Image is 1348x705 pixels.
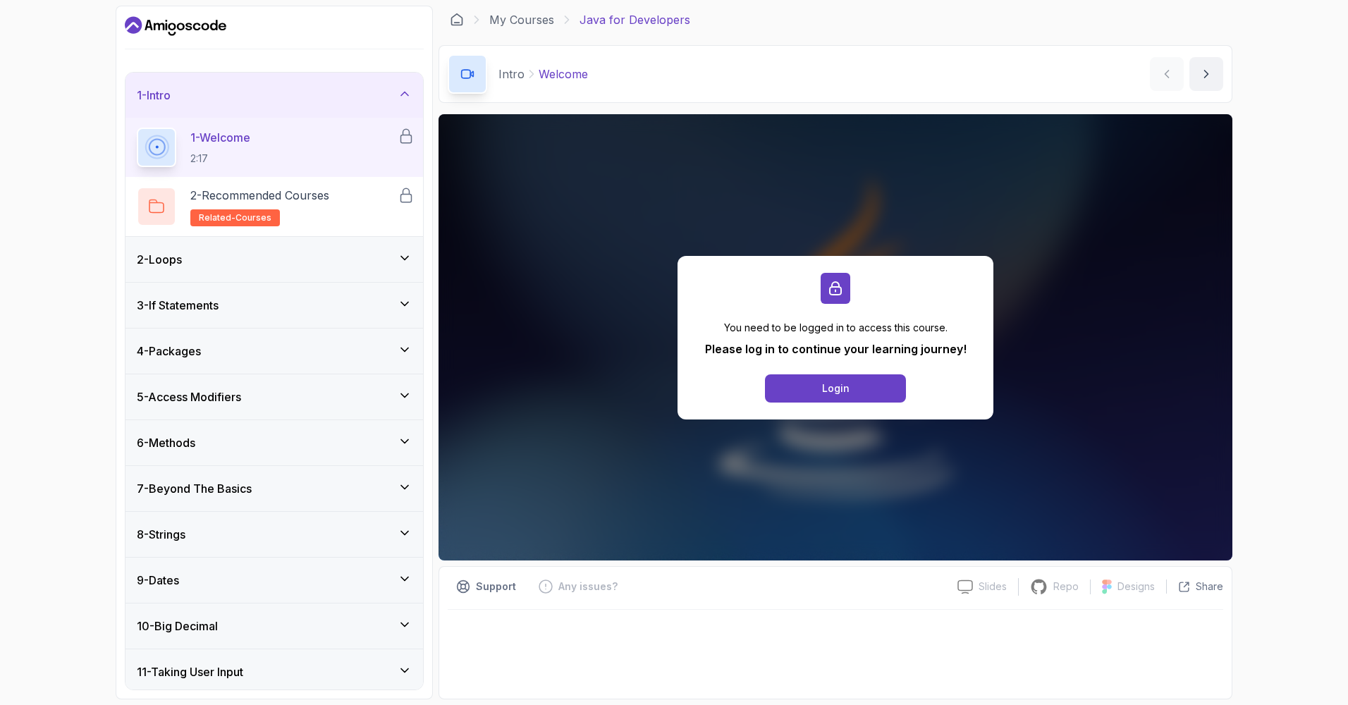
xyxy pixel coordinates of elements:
[125,374,423,419] button: 5-Access Modifiers
[476,580,516,594] p: Support
[125,73,423,118] button: 1-Intro
[137,618,218,634] h3: 10 - Big Decimal
[137,343,201,360] h3: 4 - Packages
[190,187,329,204] p: 2 - Recommended Courses
[705,341,967,357] p: Please log in to continue your learning journey!
[125,283,423,328] button: 3-If Statements
[137,434,195,451] h3: 6 - Methods
[137,128,412,167] button: 1-Welcome2:17
[137,663,243,680] h3: 11 - Taking User Input
[125,512,423,557] button: 8-Strings
[450,13,464,27] a: Dashboard
[705,321,967,335] p: You need to be logged in to access this course.
[448,575,525,598] button: Support button
[125,603,423,649] button: 10-Big Decimal
[199,212,271,223] span: related-courses
[580,11,690,28] p: Java for Developers
[539,66,588,82] p: Welcome
[137,251,182,268] h3: 2 - Loops
[137,297,219,314] h3: 3 - If Statements
[125,649,423,694] button: 11-Taking User Input
[125,558,423,603] button: 9-Dates
[137,388,241,405] h3: 5 - Access Modifiers
[125,329,423,374] button: 4-Packages
[1117,580,1155,594] p: Designs
[979,580,1007,594] p: Slides
[137,526,185,543] h3: 8 - Strings
[137,87,171,104] h3: 1 - Intro
[489,11,554,28] a: My Courses
[137,480,252,497] h3: 7 - Beyond The Basics
[822,381,850,396] div: Login
[1196,580,1223,594] p: Share
[125,237,423,282] button: 2-Loops
[137,572,179,589] h3: 9 - Dates
[125,15,226,37] a: Dashboard
[125,466,423,511] button: 7-Beyond The Basics
[1189,57,1223,91] button: next content
[498,66,525,82] p: Intro
[137,187,412,226] button: 2-Recommended Coursesrelated-courses
[1053,580,1079,594] p: Repo
[1166,580,1223,594] button: Share
[765,374,906,403] button: Login
[1150,57,1184,91] button: previous content
[190,152,250,166] p: 2:17
[558,580,618,594] p: Any issues?
[125,420,423,465] button: 6-Methods
[190,129,250,146] p: 1 - Welcome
